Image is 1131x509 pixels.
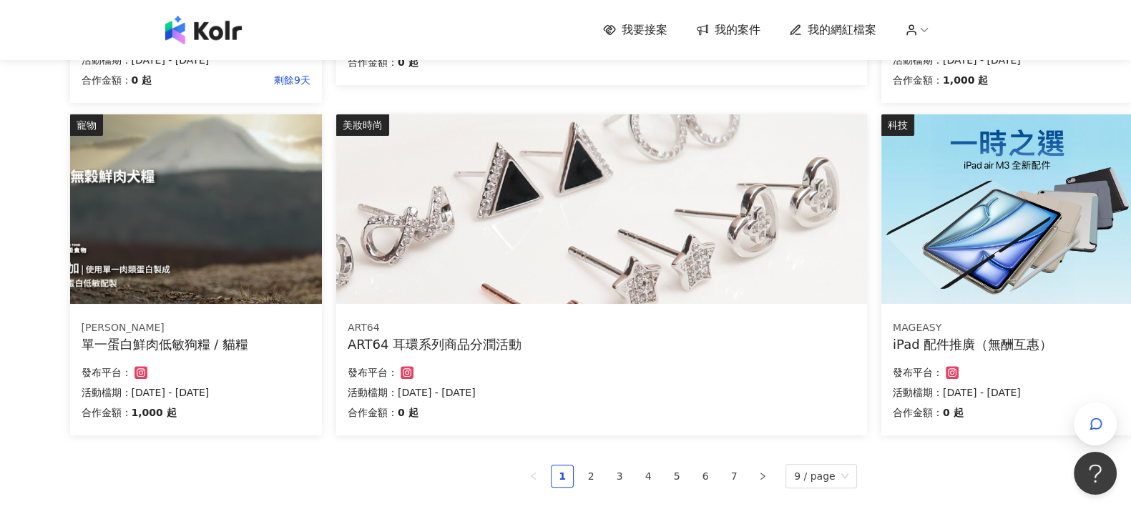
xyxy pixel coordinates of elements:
[893,321,1122,335] div: MAGEASY
[893,71,943,89] p: 合作金額：
[637,465,659,487] a: 4
[943,404,964,421] p: 0 起
[637,465,660,488] li: 4
[82,384,310,401] p: 活動檔期：[DATE] - [DATE]
[522,465,545,488] li: Previous Page
[70,114,103,136] div: 寵物
[152,71,310,89] p: 剩餘9天
[348,335,856,353] div: ART64 耳環系列商品分潤活動
[82,335,310,353] div: 單一蛋白鮮肉低敏狗糧 / 貓糧
[881,114,914,136] div: 科技
[165,16,242,44] img: logo
[82,321,310,335] div: [PERSON_NAME]
[808,22,876,38] span: 我的網紅檔案
[70,114,322,304] img: ⭐單一蛋白鮮肉低敏狗糧 / 貓糧
[82,51,310,69] p: 活動檔期：[DATE] - [DATE]
[694,465,717,488] li: 6
[893,335,1122,353] div: iPad 配件推廣（無酬互惠）
[785,464,857,488] div: Page Size
[82,404,132,421] p: 合作金額：
[336,114,867,304] img: 耳環系列銀飾
[943,71,988,89] p: 1,000 起
[608,465,631,488] li: 3
[348,404,398,421] p: 合作金額：
[552,465,573,487] a: 1
[609,465,630,487] a: 3
[336,114,389,136] div: 美妝時尚
[751,465,774,488] button: right
[348,321,856,335] div: ART64
[580,465,602,487] a: 2
[348,54,398,71] p: 合作金額：
[579,465,602,488] li: 2
[794,465,848,488] span: 9 / page
[132,404,177,421] p: 1,000 起
[398,54,418,71] p: 0 起
[723,465,745,487] a: 7
[695,465,716,487] a: 6
[1074,452,1117,495] iframe: Help Scout Beacon - Open
[893,384,1122,401] p: 活動檔期：[DATE] - [DATE]
[789,22,876,38] a: 我的網紅檔案
[622,22,667,38] span: 我要接案
[893,51,1122,69] p: 活動檔期：[DATE] - [DATE]
[751,465,774,488] li: Next Page
[529,472,538,480] span: left
[551,465,574,488] li: 1
[758,472,767,480] span: right
[132,71,152,89] p: 0 起
[723,465,745,488] li: 7
[893,364,943,381] p: 發布平台：
[82,71,132,89] p: 合作金額：
[666,465,687,487] a: 5
[696,22,760,38] a: 我的案件
[893,404,943,421] p: 合作金額：
[715,22,760,38] span: 我的案件
[665,465,688,488] li: 5
[348,384,856,401] p: 活動檔期：[DATE] - [DATE]
[398,404,418,421] p: 0 起
[82,364,132,381] p: 發布平台：
[522,465,545,488] button: left
[348,364,398,381] p: 發布平台：
[603,22,667,38] a: 我要接案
